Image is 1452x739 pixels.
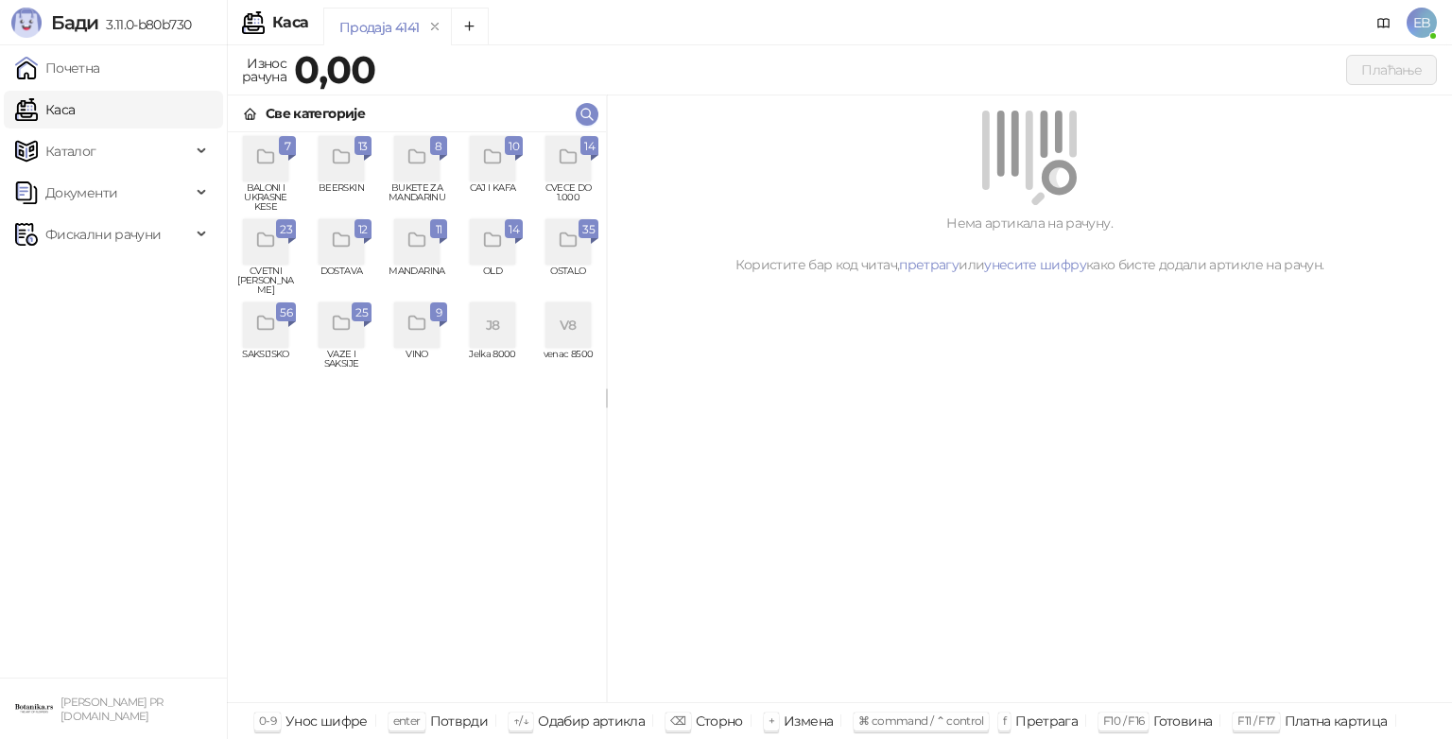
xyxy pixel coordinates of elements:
span: SAKSIJSKO [235,350,296,378]
div: Платна картица [1285,709,1388,733]
span: 11 [434,219,443,240]
div: Измена [784,709,833,733]
span: enter [393,713,421,728]
div: Одабир артикла [538,709,645,733]
span: OLD [462,266,523,295]
span: F11 / F17 [1237,713,1274,728]
div: Све категорије [266,103,365,124]
span: 13 [358,136,368,157]
span: 14 [584,136,595,157]
button: remove [423,19,447,35]
strong: 0,00 [294,46,375,93]
a: претрагу [899,256,959,273]
span: ↑/↓ [513,713,528,728]
span: BALONI I UKRASNE KESE [235,183,296,212]
span: 9 [434,302,443,323]
div: J8 [470,302,515,348]
span: 56 [280,302,292,323]
div: Потврди [430,709,489,733]
div: Сторно [696,709,743,733]
span: CVETNI [PERSON_NAME] [235,266,296,295]
span: MANDARINA [387,266,447,295]
span: 8 [434,136,443,157]
div: Претрага [1015,709,1078,733]
span: Фискални рачуни [45,215,161,253]
span: 0-9 [259,713,276,728]
span: 7 [283,136,292,157]
span: 23 [280,219,292,240]
span: Бади [51,11,98,34]
span: 3.11.0-b80b730 [98,16,191,33]
span: DOSTAVA [311,266,372,295]
span: CAJ I KAFA [462,183,523,212]
span: 35 [582,219,595,240]
span: CVECE DO 1.000 [538,183,598,212]
span: EB [1407,8,1437,38]
span: 14 [509,219,519,240]
span: 25 [355,302,368,323]
a: унесите шифру [984,256,1086,273]
button: Add tab [451,8,489,45]
div: Каса [272,15,308,30]
span: Документи [45,174,117,212]
span: f [1003,713,1006,728]
div: V8 [545,302,591,348]
button: Плаћање [1346,55,1437,85]
span: ⌫ [670,713,685,728]
div: Готовина [1153,709,1212,733]
span: OSTALO [538,266,598,295]
div: Унос шифре [285,709,368,733]
span: Jelka 8000 [462,350,523,378]
a: Каса [15,91,75,129]
span: Каталог [45,132,96,170]
a: Документација [1369,8,1399,38]
img: Logo [11,8,42,38]
span: venac 8500 [538,350,598,378]
div: grid [228,132,606,702]
span: BEERSKIN [311,183,372,212]
small: [PERSON_NAME] PR [DOMAIN_NAME] [60,696,164,723]
div: Продаја 4141 [339,17,419,38]
div: Износ рачуна [238,51,290,89]
span: VAZE I SAKSIJE [311,350,372,378]
span: + [769,713,774,728]
span: F10 / F16 [1103,713,1144,728]
span: ⌘ command / ⌃ control [858,713,984,728]
div: Нема артикала на рачуну. Користите бар код читач, или како бисте додали артикле на рачун. [630,213,1429,275]
span: 12 [358,219,368,240]
span: BUKETE ZA MANDARINU [387,183,447,212]
span: VINO [387,350,447,378]
a: Почетна [15,49,100,87]
span: 10 [509,136,519,157]
img: 64x64-companyLogo-0e2e8aaa-0bd2-431b-8613-6e3c65811325.png [15,690,53,728]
